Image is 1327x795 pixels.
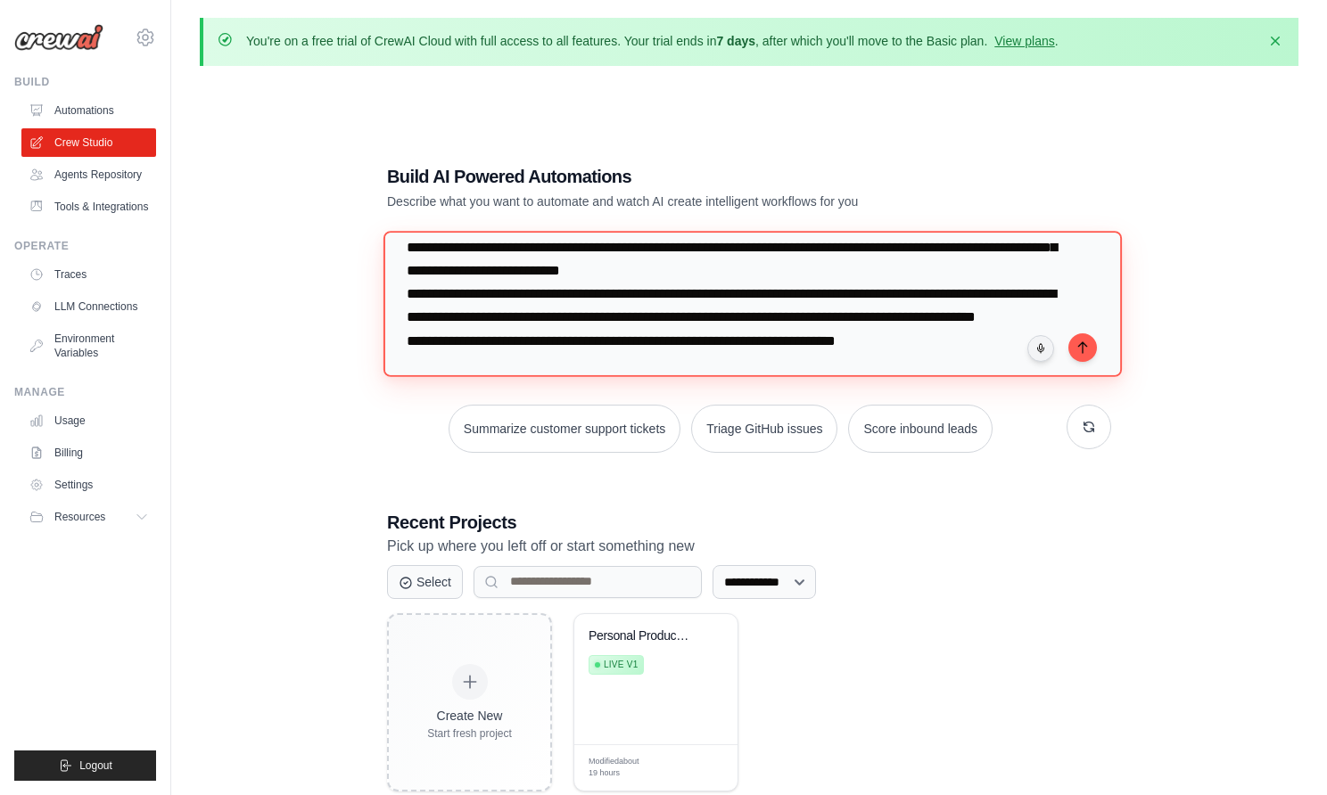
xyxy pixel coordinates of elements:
[589,756,644,780] span: Modified about 19 hours
[21,260,156,289] a: Traces
[21,471,156,499] a: Settings
[604,658,638,672] span: Live v1
[994,34,1054,48] a: View plans
[716,34,755,48] strong: 7 days
[589,628,696,644] div: Personal Productivity Manager
[387,510,1111,535] h3: Recent Projects
[246,32,1059,50] p: You're on a free trial of CrewAI Cloud with full access to all features. Your trial ends in , aft...
[21,503,156,531] button: Resources
[14,75,156,89] div: Build
[387,193,986,210] p: Describe what you want to automate and watch AI create intelligent workflows for you
[21,406,156,435] a: Usage
[21,324,156,367] a: Environment Variables
[1067,405,1111,449] button: Get new suggestions
[21,96,156,125] a: Automations
[387,535,1111,558] p: Pick up where you left off or start something new
[427,707,512,725] div: Create New
[14,239,156,253] div: Operate
[54,510,105,524] span: Resources
[14,385,156,399] div: Manage
[427,726,512,741] div: Start fresh project
[696,761,711,775] span: Edit
[21,438,156,467] a: Billing
[1027,335,1054,362] button: Click to speak your automation idea
[644,761,676,775] span: Manage
[21,193,156,221] a: Tools & Integrations
[387,164,986,189] h1: Build AI Powered Automations
[21,160,156,189] a: Agents Repository
[79,758,112,773] span: Logout
[21,128,156,157] a: Crew Studio
[848,405,993,453] button: Score inbound leads
[449,405,680,453] button: Summarize customer support tickets
[691,405,837,453] button: Triage GitHub issues
[387,565,463,599] button: Select
[21,292,156,321] a: LLM Connections
[644,761,688,775] div: Manage deployment
[14,24,103,51] img: Logo
[14,750,156,781] button: Logout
